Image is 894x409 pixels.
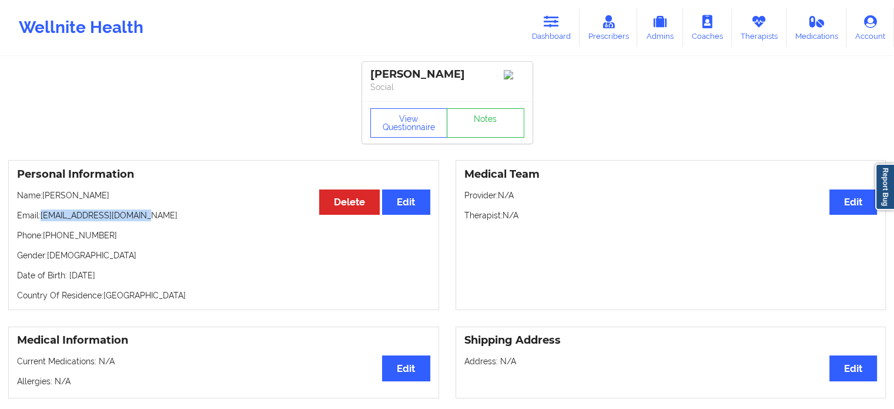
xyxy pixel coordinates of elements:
a: Prescribers [580,8,638,47]
p: Therapist: N/A [464,210,878,221]
p: Current Medications: N/A [17,355,430,367]
p: Phone: [PHONE_NUMBER] [17,230,430,241]
a: Dashboard [523,8,580,47]
button: Edit [829,355,877,381]
p: Country Of Residence: [GEOGRAPHIC_DATA] [17,290,430,301]
p: Email: [EMAIL_ADDRESS][DOMAIN_NAME] [17,210,430,221]
a: Admins [637,8,683,47]
a: Therapists [732,8,786,47]
button: Delete [319,189,380,215]
img: Image%2Fplaceholer-image.png [504,70,524,79]
h3: Shipping Address [464,334,878,347]
p: Social [370,81,524,93]
h3: Medical Team [464,168,878,181]
button: Edit [382,355,430,381]
a: Medications [786,8,847,47]
p: Allergies: N/A [17,375,430,387]
p: Date of Birth: [DATE] [17,270,430,281]
p: Gender: [DEMOGRAPHIC_DATA] [17,250,430,261]
div: [PERSON_NAME] [370,68,524,81]
p: Provider: N/A [464,189,878,201]
p: Address: N/A [464,355,878,367]
a: Notes [447,108,524,138]
p: Name: [PERSON_NAME] [17,189,430,201]
button: Edit [829,189,877,215]
a: Coaches [683,8,732,47]
a: Report Bug [875,164,894,210]
button: View Questionnaire [370,108,448,138]
a: Account [846,8,894,47]
h3: Medical Information [17,334,430,347]
button: Edit [382,189,430,215]
h3: Personal Information [17,168,430,181]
